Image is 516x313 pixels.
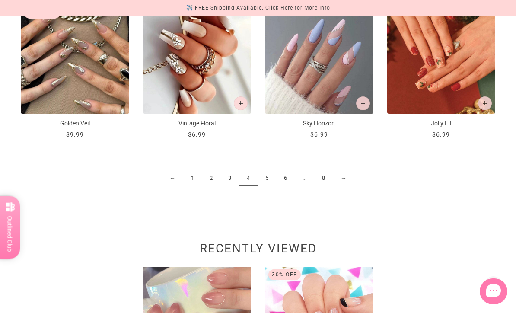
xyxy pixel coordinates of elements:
[258,170,276,186] a: 5
[387,5,496,139] a: Jolly Elf
[186,3,330,13] div: ✈️ FREE Shipping Available. Click Here for More Info
[356,96,370,110] button: Add to cart
[478,96,492,110] button: Add to cart
[143,5,252,139] a: Vintage Floral
[66,131,84,138] span: $9.99
[314,170,333,186] a: 8
[295,170,314,186] span: ...
[432,131,450,138] span: $6.99
[162,170,183,186] a: ←
[265,119,373,128] p: Sky Horizon
[143,119,252,128] p: Vintage Floral
[239,170,258,186] span: 4
[268,269,301,280] div: 30% Off
[202,170,220,186] a: 2
[310,131,328,138] span: $6.99
[183,170,202,186] a: 1
[387,119,496,128] p: Jolly Elf
[333,170,354,186] a: →
[220,170,239,186] a: 3
[21,5,129,139] a: Golden Veil
[21,246,495,256] h2: Recently viewed
[21,119,129,128] p: Golden Veil
[234,96,248,110] button: Add to cart
[188,131,206,138] span: $6.99
[276,170,295,186] a: 6
[265,5,373,139] a: Sky Horizon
